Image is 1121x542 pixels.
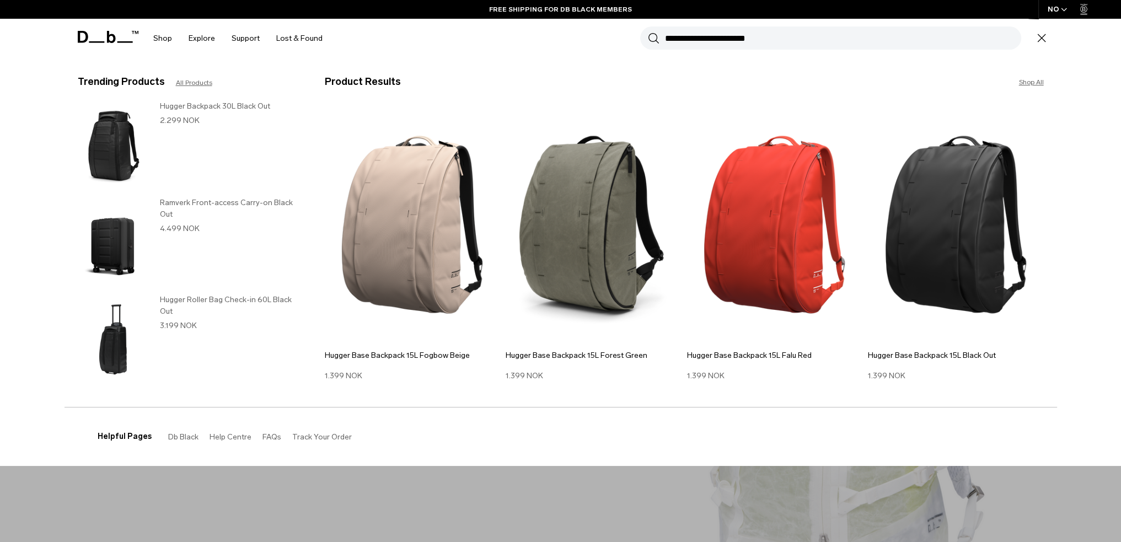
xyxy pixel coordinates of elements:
a: Hugger Backpack 30L Black Out Hugger Backpack 30L Black Out 2.299 NOK [78,100,303,191]
nav: Main Navigation [145,19,331,58]
a: FREE SHIPPING FOR DB BLACK MEMBERS [489,4,632,14]
a: Hugger Base Backpack 15L Black Out Hugger Base Backpack 15L Black Out 1.399 NOK [868,106,1044,382]
span: 1.399 NOK [325,371,362,380]
img: Hugger Base Backpack 15L Fogbow Beige [325,106,501,343]
h3: Helpful Pages [98,431,152,442]
h3: Hugger Backpack 30L Black Out [160,100,303,112]
a: Hugger Base Backpack 15L Fogbow Beige Hugger Base Backpack 15L Fogbow Beige 1.399 NOK [325,106,501,382]
a: Support [232,19,260,58]
span: 1.399 NOK [687,371,725,380]
span: 1.399 NOK [506,371,543,380]
span: 1.399 NOK [868,371,905,380]
h3: Trending Products [78,74,165,89]
a: All Products [176,78,212,88]
a: Shop [153,19,172,58]
a: Lost & Found [276,19,323,58]
h3: Hugger Roller Bag Check-in 60L Black Out [160,294,303,317]
h3: Hugger Base Backpack 15L Black Out [868,350,1044,361]
a: Help Centre [210,432,251,442]
a: Hugger Roller Bag Check-in 60L Black Out Hugger Roller Bag Check-in 60L Black Out 3.199 NOK [78,294,303,385]
a: Hugger Base Backpack 15L Falu Red Hugger Base Backpack 15L Falu Red 1.399 NOK [687,106,863,382]
img: Hugger Base Backpack 15L Forest Green [506,106,682,343]
h3: Hugger Base Backpack 15L Forest Green [506,350,682,361]
a: Db Black [168,432,199,442]
span: 3.199 NOK [160,321,197,330]
img: Ramverk Front-access Carry-on Black Out [78,197,149,288]
a: Ramverk Front-access Carry-on Black Out Ramverk Front-access Carry-on Black Out 4.499 NOK [78,197,303,288]
h3: Ramverk Front-access Carry-on Black Out [160,197,303,220]
h3: Product Results [325,74,684,89]
img: Hugger Roller Bag Check-in 60L Black Out [78,294,149,385]
h3: Hugger Base Backpack 15L Fogbow Beige [325,350,501,361]
img: Hugger Base Backpack 15L Falu Red [687,106,863,343]
img: Hugger Base Backpack 15L Black Out [868,106,1044,343]
h3: Hugger Base Backpack 15L Falu Red [687,350,863,361]
img: Hugger Backpack 30L Black Out [78,100,149,191]
a: Explore [189,19,215,58]
a: Hugger Base Backpack 15L Forest Green Hugger Base Backpack 15L Forest Green 1.399 NOK [506,106,682,382]
a: FAQs [262,432,281,442]
a: Track Your Order [292,432,352,442]
span: 4.499 NOK [160,224,200,233]
a: Shop All [1019,77,1044,87]
span: 2.299 NOK [160,116,200,125]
